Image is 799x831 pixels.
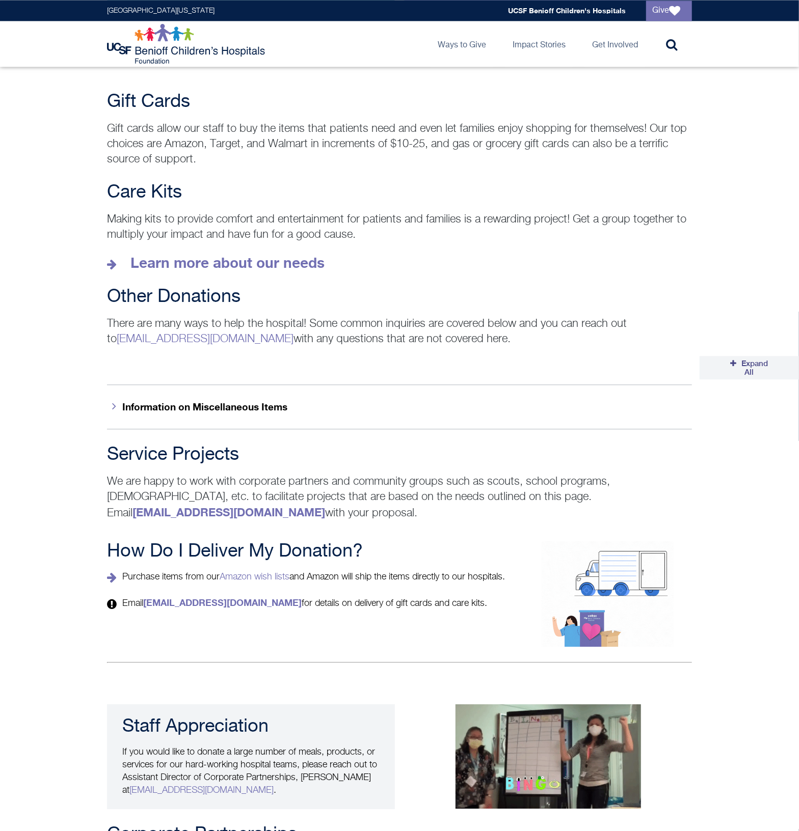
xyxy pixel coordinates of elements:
strong: Learn more about our needs [130,254,325,271]
a: [EMAIL_ADDRESS][DOMAIN_NAME] [129,786,274,795]
a: [EMAIL_ADDRESS][DOMAIN_NAME] [143,597,302,608]
h3: Staff Appreciation [122,716,380,737]
h2: Service Projects [107,445,692,465]
a: Amazon wish lists [220,572,289,581]
h2: Other Donations [107,287,692,307]
a: Impact Stories [504,21,574,67]
h2: Care Kits [107,182,692,203]
a: Give [646,1,692,21]
img: Child life team [456,704,641,809]
button: Collapse All Accordions [700,356,799,379]
p: We are happy to work with corporate partners and community groups such as scouts, school programs... [107,474,692,521]
p: There are many ways to help the hospital! Some common inquiries are covered below and you can rea... [107,316,692,347]
a: [GEOGRAPHIC_DATA][US_STATE] [107,7,215,14]
button: Information on Miscellaneous Items [107,384,692,429]
a: UCSF Benioff Children's Hospitals [508,6,626,15]
h2: Gift Cards [107,92,692,112]
a: Get Involved [584,21,646,67]
a: [EMAIL_ADDRESS][DOMAIN_NAME] [117,334,294,345]
strong: [EMAIL_ADDRESS][DOMAIN_NAME] [132,506,325,519]
a: Ways to Give [430,21,494,67]
p: Purchase items from our and Amazon will ship the items directly to our hospitals. [107,571,514,584]
p: Email for details on delivery of gift cards and care kits. [107,596,514,610]
a: [EMAIL_ADDRESS][DOMAIN_NAME] [132,508,325,519]
p: Making kits to provide comfort and entertainment for patients and families is a rewarding project... [107,212,692,242]
a: Learn more about our needs [107,257,325,271]
p: Gift cards allow our staff to buy the items that patients need and even let families enjoy shoppi... [107,121,692,167]
img: Logo for UCSF Benioff Children's Hospitals Foundation [107,23,268,64]
p: If you would like to donate a large number of meals, products, or services for our hard-working h... [122,746,380,797]
h2: How Do I Deliver My Donation? [107,541,514,562]
span: Expand All [742,359,768,376]
img: How do I deliver my donations? [542,541,674,647]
